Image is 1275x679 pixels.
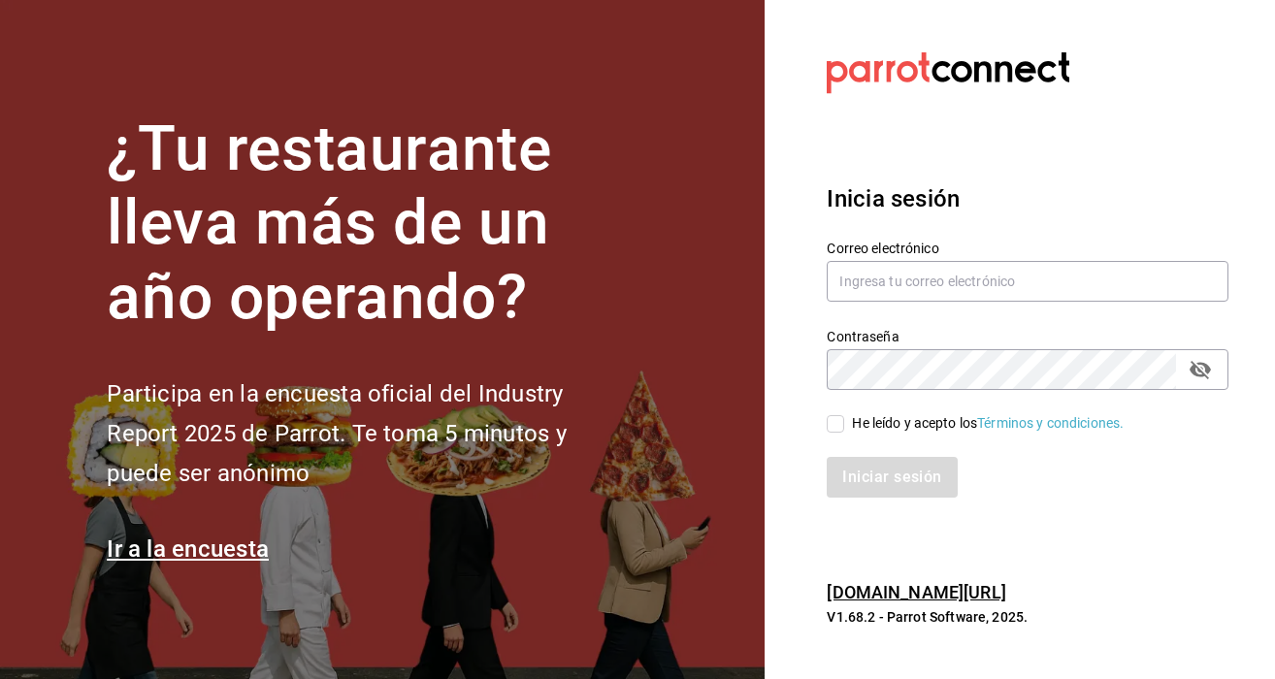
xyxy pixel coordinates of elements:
label: Contraseña [827,329,1228,342]
a: [DOMAIN_NAME][URL] [827,582,1005,602]
h3: Inicia sesión [827,181,1228,216]
a: Términos y condiciones. [977,415,1124,431]
h1: ¿Tu restaurante lleva más de un año operando? [107,113,631,336]
button: passwordField [1184,353,1217,386]
a: Ir a la encuesta [107,535,269,563]
div: He leído y acepto los [852,413,1124,434]
p: V1.68.2 - Parrot Software, 2025. [827,607,1228,627]
input: Ingresa tu correo electrónico [827,261,1228,302]
h2: Participa en la encuesta oficial del Industry Report 2025 de Parrot. Te toma 5 minutos y puede se... [107,374,631,493]
label: Correo electrónico [827,241,1228,254]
